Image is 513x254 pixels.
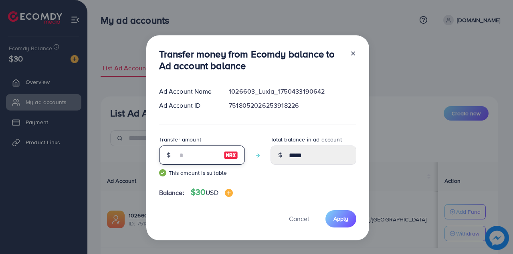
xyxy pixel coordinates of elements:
[191,187,233,197] h4: $30
[271,135,342,143] label: Total balance in ad account
[159,135,201,143] label: Transfer amount
[289,214,309,223] span: Cancel
[159,169,245,177] small: This amount is suitable
[325,210,356,227] button: Apply
[159,188,184,197] span: Balance:
[225,189,233,197] img: image
[222,87,362,96] div: 1026603_Luxia_1750433190642
[279,210,319,227] button: Cancel
[153,101,223,110] div: Ad Account ID
[222,101,362,110] div: 7518052026253918226
[333,215,348,223] span: Apply
[206,188,218,197] span: USD
[159,169,166,176] img: guide
[224,150,238,160] img: image
[153,87,223,96] div: Ad Account Name
[159,48,343,72] h3: Transfer money from Ecomdy balance to Ad account balance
